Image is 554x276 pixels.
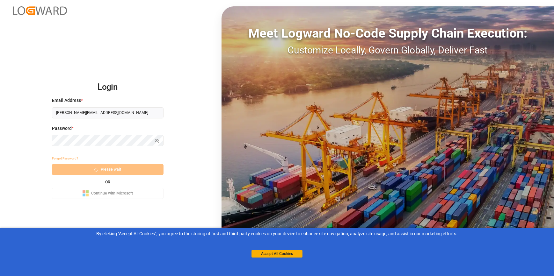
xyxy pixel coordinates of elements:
div: By clicking "Accept All Cookies”, you agree to the storing of first and third-party cookies on yo... [4,230,550,237]
button: Accept All Cookies [251,250,303,258]
div: Meet Logward No-Code Supply Chain Execution: [222,24,554,43]
span: Password [52,125,72,132]
div: Customize Locally, Govern Globally, Deliver Fast [222,43,554,57]
input: Enter your email [52,107,164,118]
span: Email Address [52,97,81,104]
img: Logward_new_orange.png [13,6,67,15]
small: OR [105,180,110,184]
h2: Login [52,77,164,97]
